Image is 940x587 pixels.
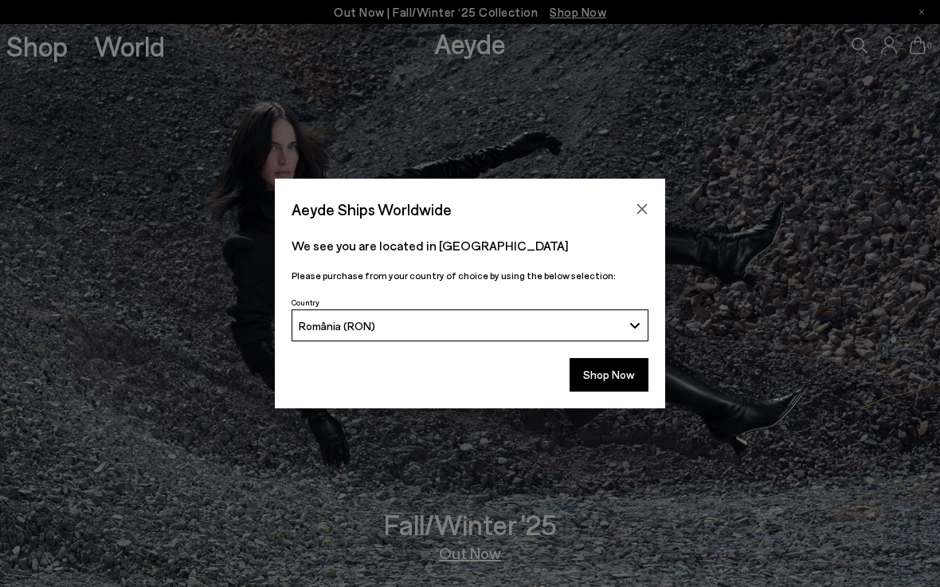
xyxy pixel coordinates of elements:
[570,358,648,392] button: Shop Now
[292,297,319,307] span: Country
[630,197,654,221] button: Close
[292,236,648,255] p: We see you are located in [GEOGRAPHIC_DATA]
[299,319,375,333] span: România (RON)
[292,195,452,223] span: Aeyde Ships Worldwide
[292,268,648,283] p: Please purchase from your country of choice by using the below selection:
